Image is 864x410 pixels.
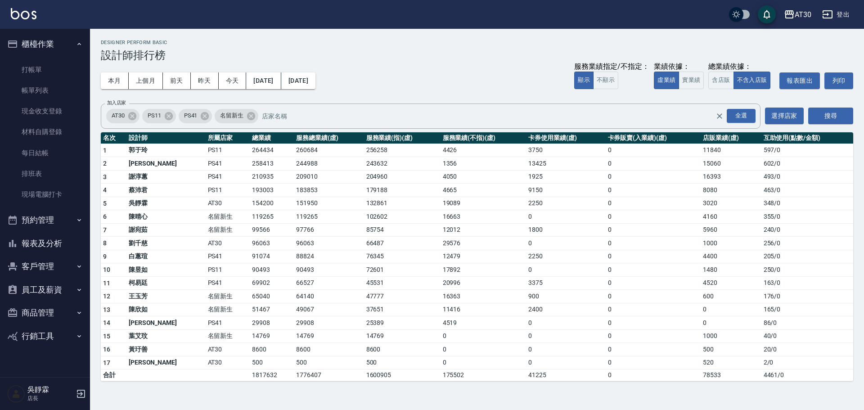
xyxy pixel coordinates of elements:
[250,263,294,277] td: 90493
[606,157,701,171] td: 0
[364,356,441,369] td: 500
[364,197,441,210] td: 132861
[441,356,526,369] td: 0
[294,210,364,224] td: 119265
[294,132,364,144] th: 服務總業績(虛)
[250,276,294,290] td: 69902
[126,290,206,303] td: 王玉芳
[4,122,86,142] a: 材料自購登錄
[761,263,853,277] td: 250 / 0
[294,157,364,171] td: 244988
[526,343,605,356] td: 0
[294,290,364,303] td: 64140
[206,316,250,330] td: PS41
[103,319,111,326] span: 14
[761,223,853,237] td: 240 / 0
[103,266,111,273] span: 10
[364,303,441,316] td: 37651
[101,369,126,381] td: 合計
[294,237,364,250] td: 96063
[441,343,526,356] td: 0
[606,132,701,144] th: 卡券販賣(入業績)(虛)
[654,62,704,72] div: 業績依據：
[27,385,73,394] h5: 吳靜霖
[191,72,219,89] button: 昨天
[441,303,526,316] td: 11416
[364,343,441,356] td: 8600
[819,6,853,23] button: 登出
[250,250,294,263] td: 91074
[701,157,761,171] td: 15060
[206,276,250,290] td: PS41
[4,80,86,101] a: 帳單列表
[679,72,704,89] button: 實業績
[606,223,701,237] td: 0
[27,394,73,402] p: 店長
[206,329,250,343] td: 名留新生
[606,184,701,197] td: 0
[294,223,364,237] td: 97766
[526,250,605,263] td: 2250
[701,316,761,330] td: 0
[294,144,364,157] td: 260684
[250,356,294,369] td: 500
[441,316,526,330] td: 4519
[250,290,294,303] td: 65040
[606,276,701,290] td: 0
[250,197,294,210] td: 154200
[526,263,605,277] td: 0
[701,170,761,184] td: 16393
[441,237,526,250] td: 29576
[364,132,441,144] th: 服務業績(指)(虛)
[364,210,441,224] td: 102602
[526,170,605,184] td: 1925
[779,72,820,89] button: 報表匯出
[129,72,163,89] button: 上個月
[441,144,526,157] td: 4426
[126,184,206,197] td: 蔡沛君
[206,356,250,369] td: AT30
[701,237,761,250] td: 1000
[281,72,315,89] button: [DATE]
[526,329,605,343] td: 0
[441,223,526,237] td: 12012
[780,5,815,24] button: AT30
[526,144,605,157] td: 3750
[364,316,441,330] td: 25389
[526,303,605,316] td: 2400
[250,237,294,250] td: 96063
[294,184,364,197] td: 183853
[206,250,250,263] td: PS41
[103,253,107,260] span: 9
[126,157,206,171] td: [PERSON_NAME]
[364,263,441,277] td: 72601
[4,208,86,232] button: 預約管理
[526,290,605,303] td: 900
[294,170,364,184] td: 209010
[526,157,605,171] td: 13425
[126,144,206,157] td: 郭于玲
[824,72,853,89] button: 列印
[206,343,250,356] td: AT30
[126,210,206,224] td: 陳晴心
[701,210,761,224] td: 4160
[103,333,111,340] span: 15
[526,237,605,250] td: 0
[761,184,853,197] td: 463 / 0
[4,143,86,163] a: 每日結帳
[606,356,701,369] td: 0
[206,223,250,237] td: 名留新生
[4,184,86,205] a: 現場電腦打卡
[250,343,294,356] td: 8600
[593,72,618,89] button: 不顯示
[441,157,526,171] td: 1356
[526,356,605,369] td: 0
[761,210,853,224] td: 355 / 0
[179,109,212,123] div: PS41
[606,250,701,263] td: 0
[441,369,526,381] td: 175502
[725,107,757,125] button: Open
[606,329,701,343] td: 0
[4,255,86,278] button: 客戶管理
[765,108,804,124] button: 選擇店家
